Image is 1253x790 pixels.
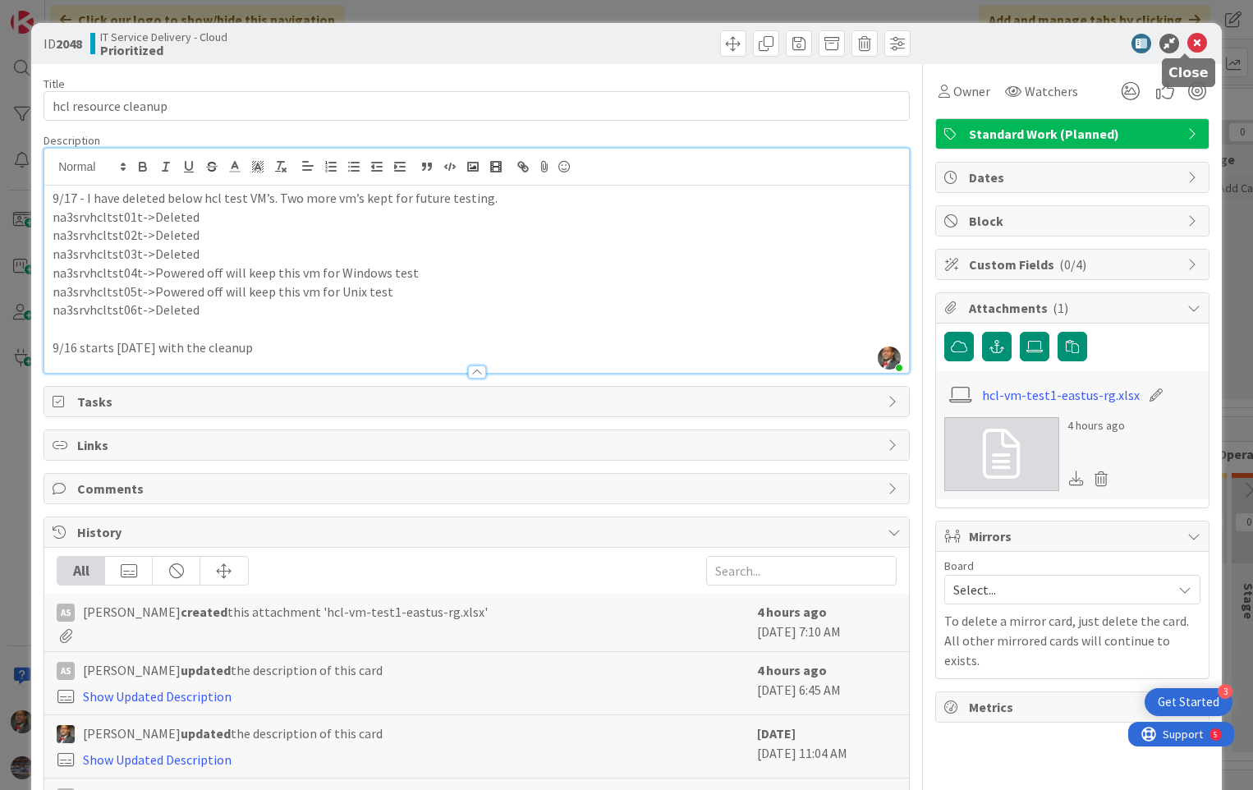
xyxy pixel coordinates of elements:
[77,479,879,498] span: Comments
[83,688,232,705] a: Show Updated Description
[757,604,827,620] b: 4 hours ago
[706,556,897,586] input: Search...
[1158,694,1219,710] div: Get Started
[53,245,901,264] p: na3srvhcltst03t->Deleted
[757,602,897,643] div: [DATE] 7:10 AM
[969,211,1179,231] span: Block
[100,44,227,57] b: Prioritized
[34,2,75,22] span: Support
[53,282,901,301] p: na3srvhcltst05t->Powered off will keep this vm for Unix test
[757,662,827,678] b: 4 hours ago
[181,725,231,742] b: updated
[44,34,82,53] span: ID
[53,264,901,282] p: na3srvhcltst04t->Powered off will keep this vm for Windows test
[969,124,1179,144] span: Standard Work (Planned)
[1067,417,1125,434] div: 4 hours ago
[77,392,879,411] span: Tasks
[53,208,901,227] p: na3srvhcltst01t->Deleted
[44,76,65,91] label: Title
[969,298,1179,318] span: Attachments
[969,255,1179,274] span: Custom Fields
[982,385,1140,405] a: hcl-vm-test1-eastus-rg.xlsx
[53,226,901,245] p: na3srvhcltst02t->Deleted
[44,133,100,148] span: Description
[181,662,231,678] b: updated
[944,560,974,572] span: Board
[1053,300,1068,316] span: ( 1 )
[85,7,89,20] div: 5
[1067,468,1085,489] div: Download
[53,189,901,208] p: 9/17 - I have deleted below hcl test VM’s. Two more vm’s kept for future testing.
[83,723,383,743] span: [PERSON_NAME] the description of this card
[57,557,105,585] div: All
[83,602,488,622] span: [PERSON_NAME] this attachment 'hcl-vm-test1-eastus-rg.xlsx'
[1145,688,1232,716] div: Open Get Started checklist, remaining modules: 3
[969,697,1179,717] span: Metrics
[57,662,75,680] div: AS
[757,725,796,742] b: [DATE]
[83,660,383,680] span: [PERSON_NAME] the description of this card
[1168,65,1209,80] h5: Close
[57,725,75,743] img: DP
[57,604,75,622] div: AS
[53,301,901,319] p: na3srvhcltst06t->Deleted
[944,611,1200,670] p: To delete a mirror card, just delete the card. All other mirrored cards will continue to exists.
[100,30,227,44] span: IT Service Delivery - Cloud
[53,338,901,357] p: 9/16 starts [DATE] with the cleanup
[56,35,82,52] b: 2048
[953,81,990,101] span: Owner
[878,347,901,370] img: d4mZCzJxnlYlsl7tbRpKOP7QXawjtCsN.jpg
[44,91,910,121] input: type card name here...
[83,751,232,768] a: Show Updated Description
[1025,81,1078,101] span: Watchers
[969,526,1179,546] span: Mirrors
[969,168,1179,187] span: Dates
[1218,684,1232,699] div: 3
[181,604,227,620] b: created
[757,660,897,706] div: [DATE] 6:45 AM
[77,435,879,455] span: Links
[1059,256,1086,273] span: ( 0/4 )
[77,522,879,542] span: History
[757,723,897,769] div: [DATE] 11:04 AM
[953,578,1163,601] span: Select...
